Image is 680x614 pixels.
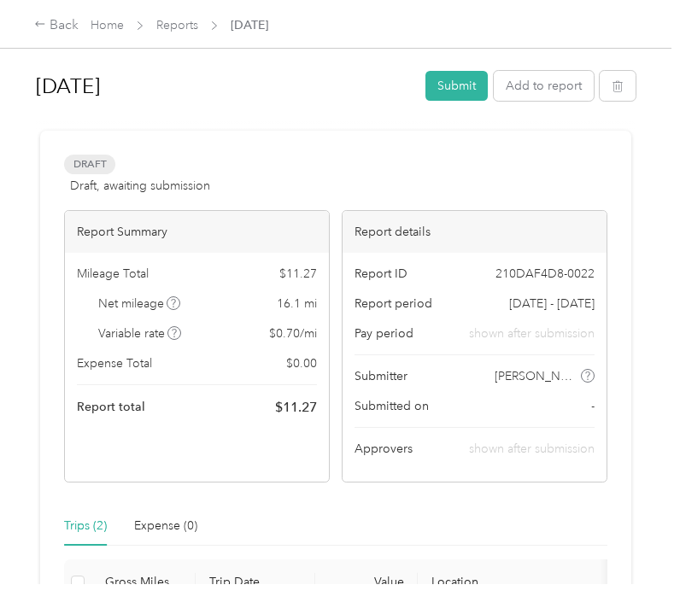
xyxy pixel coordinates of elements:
[65,211,329,253] div: Report Summary
[196,559,315,606] th: Trip Date
[77,354,152,372] span: Expense Total
[425,71,488,101] button: Submit
[509,295,595,313] span: [DATE] - [DATE]
[36,66,413,107] h1: Jul 2025
[469,325,595,342] span: shown after submission
[315,559,418,606] th: Value
[91,559,196,606] th: Gross Miles
[584,518,680,614] iframe: Everlance-gr Chat Button Frame
[495,367,578,385] span: [PERSON_NAME]
[495,265,595,283] span: 210DAF4D8-0022
[91,18,124,32] a: Home
[156,18,198,32] a: Reports
[279,265,317,283] span: $ 11.27
[355,440,413,458] span: Approvers
[231,16,268,34] span: [DATE]
[70,177,210,195] span: Draft, awaiting submission
[275,397,317,418] span: $ 11.27
[269,325,317,342] span: $ 0.70 / mi
[134,517,197,535] div: Expense (0)
[469,441,595,456] span: shown after submission
[494,71,594,101] button: Add to report
[343,211,607,253] div: Report details
[355,367,407,385] span: Submitter
[277,295,317,313] span: 16.1 mi
[591,397,595,415] span: -
[355,325,413,342] span: Pay period
[355,265,407,283] span: Report ID
[355,295,432,313] span: Report period
[64,517,107,535] div: Trips (2)
[98,325,182,342] span: Variable rate
[98,295,181,313] span: Net mileage
[77,265,149,283] span: Mileage Total
[286,354,317,372] span: $ 0.00
[64,155,115,174] span: Draft
[418,559,631,606] th: Location
[77,398,145,416] span: Report total
[355,397,429,415] span: Submitted on
[34,15,79,36] div: Back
